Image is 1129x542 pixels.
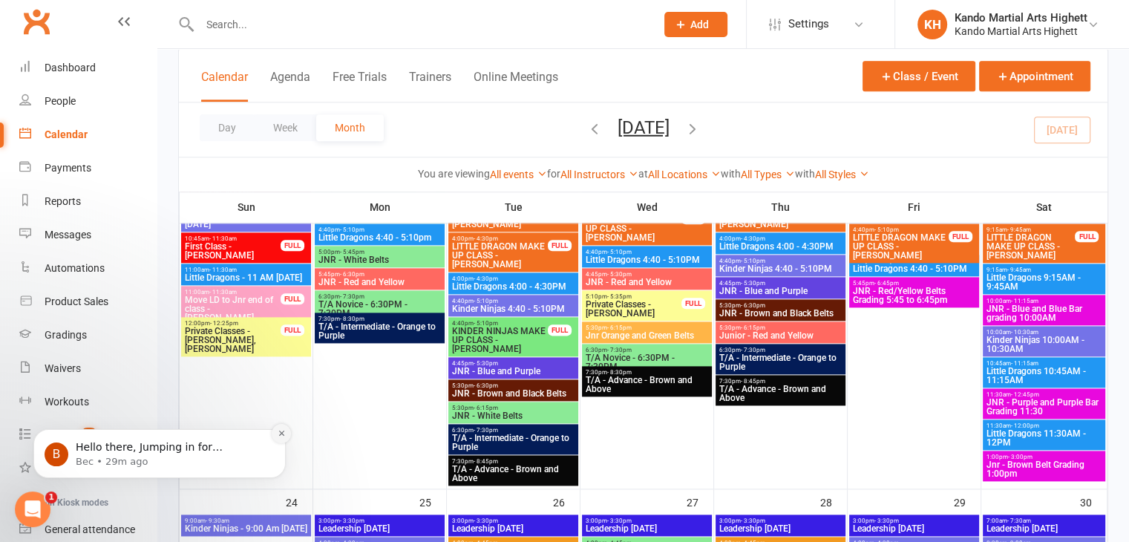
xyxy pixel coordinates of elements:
[474,298,498,304] span: - 5:10pm
[986,422,1103,429] span: 11:30am
[318,226,442,233] span: 4:40pm
[986,517,1103,524] span: 7:00am
[714,192,848,223] th: Thu
[1007,267,1031,273] span: - 9:45am
[184,267,308,273] span: 11:00am
[955,11,1087,25] div: Kando Martial Arts Highett
[585,300,682,318] span: Private Classes - [PERSON_NAME]
[184,273,308,282] span: Little Dragons - 11 AM [DATE]
[607,517,632,524] span: - 3:30pm
[340,226,364,233] span: - 5:10pm
[1007,226,1031,233] span: - 9:45am
[451,202,549,229] span: LITTLE DRAGON MAKE UP CLASS - [PERSON_NAME]
[15,492,50,527] iframe: Intercom live chat
[45,329,87,341] div: Gradings
[852,226,949,233] span: 4:40pm
[340,316,364,322] span: - 8:30pm
[19,319,157,352] a: Gradings
[741,280,765,287] span: - 5:30pm
[585,271,709,278] span: 4:45pm
[409,70,451,102] button: Trainers
[419,489,446,514] div: 25
[607,324,632,331] span: - 6:15pm
[318,255,442,264] span: JNR - White Belts
[340,271,364,278] span: - 6:30pm
[788,7,829,41] span: Settings
[318,517,442,524] span: 3:00pm
[33,107,57,131] div: Profile image for Bec
[690,19,709,30] span: Add
[451,304,575,313] span: Kinder Ninjas 4:40 - 5:10PM
[318,300,442,318] span: T/A Novice - 6:30PM - 7:30PM
[1075,231,1099,242] div: FULL
[19,185,157,218] a: Reports
[451,235,549,242] span: 4:00pm
[820,489,847,514] div: 28
[580,192,714,223] th: Wed
[474,360,498,367] span: - 5:30pm
[981,192,1107,223] th: Sat
[986,429,1103,447] span: Little Dragons 11:30AM - 12PM
[979,61,1090,91] button: Appointment
[852,233,949,260] span: LITTLE DRAGON MAKE UP CLASS - [PERSON_NAME]
[451,465,575,483] span: T/A - Advance - Brown and Above
[19,51,157,85] a: Dashboard
[874,280,899,287] span: - 6:45pm
[719,280,842,287] span: 4:45pm
[451,298,575,304] span: 4:40pm
[607,347,632,353] span: - 7:30pm
[986,360,1103,367] span: 10:45am
[451,320,549,327] span: 4:40pm
[585,331,709,340] span: Jnr Orange and Green Belts
[318,316,442,322] span: 7:30pm
[607,369,632,376] span: - 8:30pm
[607,293,632,300] span: - 5:35pm
[986,304,1103,322] span: JNR - Blue and Blue Bar grading 10:00AM
[451,327,549,353] span: KINDER NINJAS MAKE UP CLASS - [PERSON_NAME]
[547,168,560,180] strong: for
[474,405,498,411] span: - 6:15pm
[19,118,157,151] a: Calendar
[281,293,304,304] div: FULL
[184,235,281,242] span: 10:45am
[45,195,81,207] div: Reports
[45,62,96,74] div: Dashboard
[184,524,308,533] span: Kinder Ninjas - 9:00 Am [DATE]
[648,169,721,180] a: All Locations
[318,322,442,340] span: T/A - Intermediate - Orange to Purple
[474,275,498,282] span: - 4:30pm
[474,382,498,389] span: - 6:30pm
[195,14,645,35] input: Search...
[1007,517,1031,524] span: - 7:30am
[848,192,981,223] th: Fri
[340,293,364,300] span: - 7:30pm
[852,517,976,524] span: 3:00pm
[45,523,135,535] div: General attendance
[741,258,765,264] span: - 5:10pm
[741,302,765,309] span: - 6:30pm
[741,347,765,353] span: - 7:30pm
[184,296,281,322] span: Move LD to Jnr end of class - [PERSON_NAME]
[954,489,981,514] div: 29
[451,427,575,434] span: 6:30pm
[1011,329,1038,336] span: - 10:30am
[719,309,842,318] span: JNR - Brown and Black Belts
[852,264,976,273] span: Little Dragons 4:40 - 5:10PM
[585,517,709,524] span: 3:00pm
[986,398,1103,416] span: JNR - Purple and Purple Bar Grading 11:30
[451,382,575,389] span: 5:30pm
[1011,422,1039,429] span: - 12:00pm
[451,242,549,269] span: LITTLE DRAGON MAKE UP CLASS - [PERSON_NAME]
[451,405,575,411] span: 5:30pm
[719,524,842,533] span: Leadership [DATE]
[719,287,842,296] span: JNR - Blue and Purple
[719,242,842,251] span: Little Dragons 4:00 - 4:30PM
[318,249,442,255] span: 5:00pm
[585,255,709,264] span: Little Dragons 4:40 - 5:10PM
[1011,391,1039,398] span: - 12:45pm
[451,411,575,420] span: JNR - White Belts
[719,378,842,385] span: 7:30pm
[719,302,842,309] span: 5:30pm
[949,231,972,242] div: FULL
[65,105,256,120] p: Hello there, Jumping in for [PERSON_NAME] here, please see link to DKIM keys here. The link is va...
